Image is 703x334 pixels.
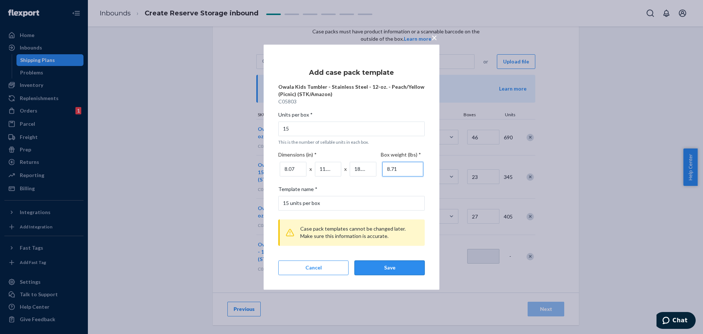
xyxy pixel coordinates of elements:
[278,186,317,196] span: Template name *
[350,162,376,176] input: L
[300,225,406,239] span: Case pack templates cannot be changed later. Make sure this information is accurate.
[382,162,423,176] input: lbs
[354,260,425,275] button: Save
[278,98,425,105] p: C05803
[278,111,313,121] span: Units per box *
[431,31,437,44] span: ×
[278,160,381,178] div: x x
[381,151,421,158] label: Box weight (lbs) *
[656,312,696,330] iframe: Opens a widget where you can chat to one of our agents
[278,260,349,275] button: Cancel
[278,139,425,145] p: This is the number of sellable units in each box.
[315,162,342,176] input: W
[278,83,425,98] p: Owala Kids Tumbler - Stainless Steel - 12-oz. - Peach/Yellow (Picnic) (STK/Amazon)
[278,121,425,136] input: Units per box *This is the number of sellable units in each box.
[309,68,394,77] h2: Add case pack template
[280,162,306,176] input: H
[278,151,317,158] label: Dimensions (in) *
[361,264,419,271] div: Save
[278,196,425,210] input: Template name *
